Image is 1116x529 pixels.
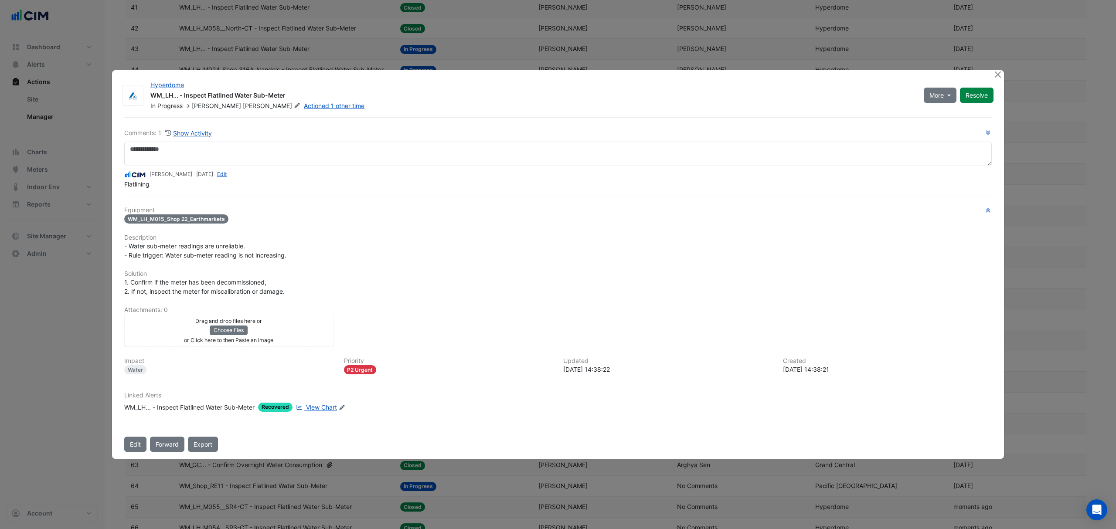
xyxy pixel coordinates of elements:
span: WM_LH_M015_Shop 22_Earthmarkets [124,214,228,224]
a: Hyperdome [150,81,184,88]
span: Flatlining [124,180,150,188]
small: or Click here to then Paste an image [184,337,273,343]
span: [PERSON_NAME] [243,102,302,110]
span: [PERSON_NAME] [192,102,241,109]
div: Comments: 1 [124,128,212,138]
a: Edit [217,171,227,177]
img: Airmaster Australia [123,92,143,100]
h6: Updated [563,357,772,365]
h6: Solution [124,270,992,278]
button: More [924,88,956,103]
small: [PERSON_NAME] - - [150,170,227,178]
button: Choose files [210,326,248,335]
div: [DATE] 14:38:22 [563,365,772,374]
a: Actioned 1 other time [304,102,364,109]
span: 2025-07-15 14:38:22 [196,171,213,177]
span: In Progress [150,102,183,109]
h6: Impact [124,357,333,365]
div: WM_LH... - Inspect Flatlined Water Sub-Meter [124,403,255,412]
span: 1. Confirm if the meter has been decommissioned, 2. If not, inspect the meter for miscalibration ... [124,278,285,295]
button: Forward [150,437,184,452]
span: Recovered [258,403,293,412]
small: Drag and drop files here or [195,318,262,324]
a: Export [188,437,218,452]
h6: Linked Alerts [124,392,992,399]
div: Water [124,365,146,374]
span: More [929,91,944,100]
button: Edit [124,437,146,452]
button: Show Activity [165,128,212,138]
h6: Priority [344,357,553,365]
div: P2 Urgent [344,365,377,374]
div: Open Intercom Messenger [1086,499,1107,520]
a: View Chart [294,403,337,412]
div: WM_LH... - Inspect Flatlined Water Sub-Meter [150,91,913,102]
button: Close [993,70,1002,79]
h6: Created [783,357,992,365]
h6: Description [124,234,992,241]
div: [DATE] 14:38:21 [783,365,992,374]
h6: Attachments: 0 [124,306,992,314]
fa-icon: Edit Linked Alerts [339,404,345,411]
button: Resolve [960,88,994,103]
img: CIM [124,170,146,180]
span: -> [184,102,190,109]
span: - Water sub-meter readings are unreliable. - Rule trigger: Water sub-meter reading is not increas... [124,242,286,259]
h6: Equipment [124,207,992,214]
span: View Chart [306,404,337,411]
